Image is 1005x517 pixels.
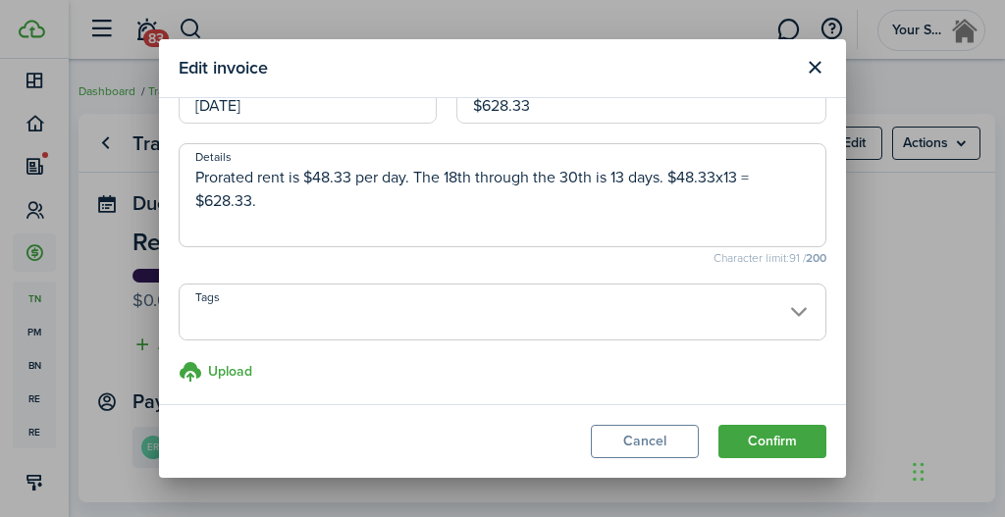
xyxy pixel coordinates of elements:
[907,423,1005,517] iframe: Chat Widget
[798,51,831,84] button: Close modal
[208,361,252,382] h3: Upload
[179,49,793,87] modal-title: Edit invoice
[179,252,826,264] small: Character limit: 91 /
[591,425,699,458] button: Cancel
[806,249,826,267] b: 200
[913,442,925,501] div: Drag
[718,425,826,458] button: Confirm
